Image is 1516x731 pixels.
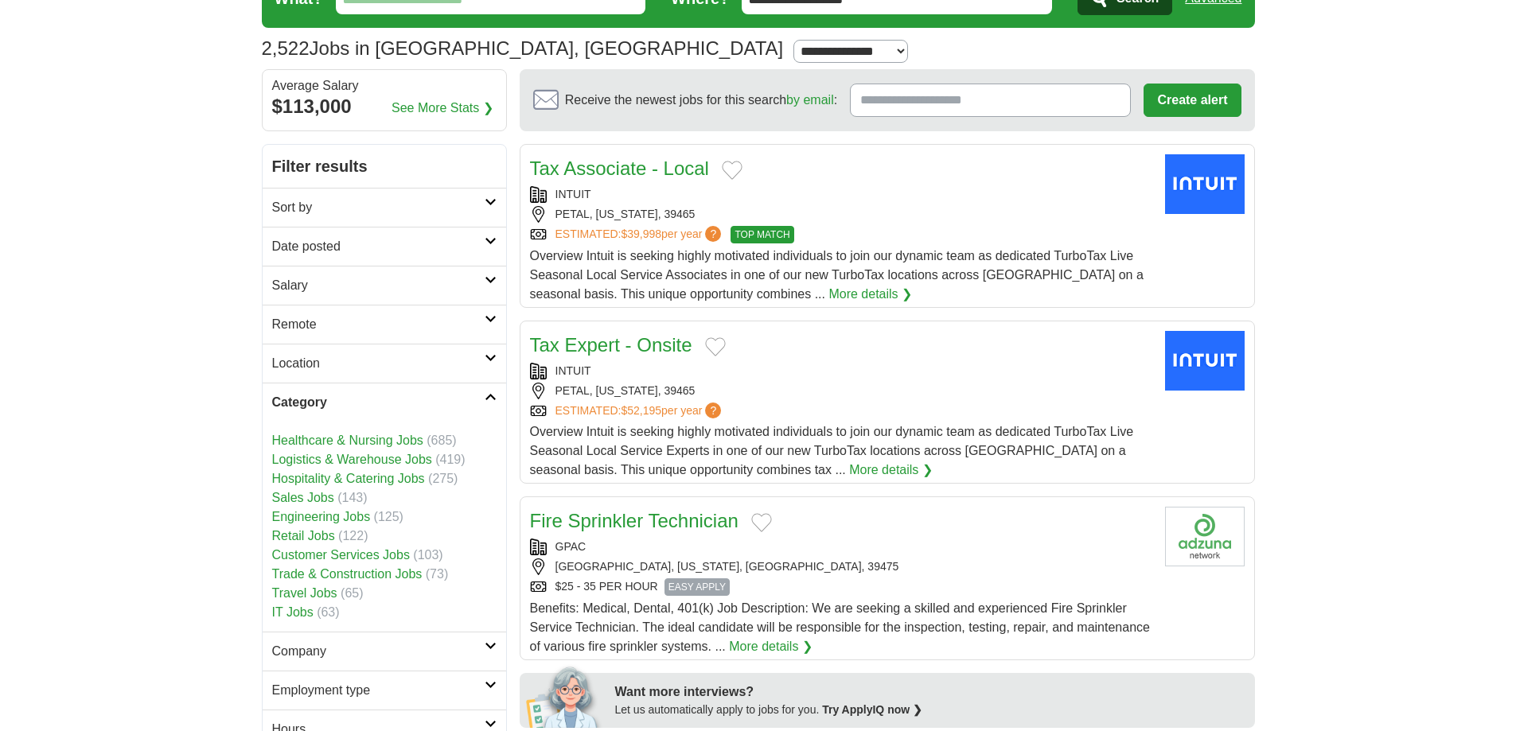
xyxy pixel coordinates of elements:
[337,491,367,504] span: (143)
[751,513,772,532] button: Add to favorite jobs
[272,276,485,295] h2: Salary
[263,188,506,227] a: Sort by
[822,703,922,716] a: Try ApplyIQ now ❯
[272,453,432,466] a: Logistics & Warehouse Jobs
[530,249,1144,301] span: Overview Intuit is seeking highly motivated individuals to join our dynamic team as dedicated Tur...
[530,206,1152,223] div: PETAL, [US_STATE], 39465
[786,93,834,107] a: by email
[272,80,497,92] div: Average Salary
[428,472,458,485] span: (275)
[555,364,591,377] a: INTUIT
[555,402,725,419] a: ESTIMATED:$52,195per year?
[272,393,485,412] h2: Category
[705,226,721,242] span: ?
[413,548,442,562] span: (103)
[272,605,314,619] a: IT Jobs
[705,402,721,418] span: ?
[263,671,506,710] a: Employment type
[530,425,1134,476] span: Overview Intuit is seeking highly motivated individuals to join our dynamic team as dedicated Tur...
[615,682,1245,702] div: Want more interviews?
[374,510,403,523] span: (125)
[263,305,506,344] a: Remote
[526,664,603,728] img: apply-iq-scientist.png
[621,227,661,240] span: $39,998
[272,472,425,485] a: Hospitality & Catering Jobs
[530,157,709,179] a: Tax Associate - Local
[263,632,506,671] a: Company
[272,510,371,523] a: Engineering Jobs
[263,383,506,422] a: Category
[426,567,448,581] span: (73)
[392,99,493,118] a: See More Stats ❯
[263,266,506,305] a: Salary
[263,227,506,266] a: Date posted
[530,510,739,531] a: Fire Sprinkler Technician
[341,586,363,600] span: (65)
[722,161,742,180] button: Add to favorite jobs
[317,605,339,619] span: (63)
[263,344,506,383] a: Location
[565,91,837,110] span: Receive the newest jobs for this search :
[272,642,485,661] h2: Company
[427,434,456,447] span: (685)
[615,702,1245,718] div: Let us automatically apply to jobs for you.
[272,434,423,447] a: Healthcare & Nursing Jobs
[664,578,730,596] span: EASY APPLY
[729,637,813,656] a: More details ❯
[530,334,692,356] a: Tax Expert - Onsite
[272,315,485,334] h2: Remote
[530,558,1152,575] div: [GEOGRAPHIC_DATA], [US_STATE], [GEOGRAPHIC_DATA], 39475
[828,285,912,304] a: More details ❯
[1165,154,1245,214] img: Intuit logo
[435,453,465,466] span: (419)
[1165,507,1245,566] img: Company logo
[621,404,661,417] span: $52,195
[262,37,784,59] h1: Jobs in [GEOGRAPHIC_DATA], [GEOGRAPHIC_DATA]
[530,539,1152,555] div: GPAC
[262,34,310,63] span: 2,522
[530,601,1150,653] span: Benefits: Medical, Dental, 401(k) Job Description: We are seeking a skilled and experienced Fire ...
[705,337,726,356] button: Add to favorite jobs
[555,188,591,200] a: INTUIT
[272,681,485,700] h2: Employment type
[272,548,410,562] a: Customer Services Jobs
[849,461,933,480] a: More details ❯
[272,198,485,217] h2: Sort by
[272,92,497,121] div: $113,000
[530,578,1152,596] div: $25 - 35 PER HOUR
[338,529,368,542] span: (122)
[272,567,423,581] a: Trade & Construction Jobs
[272,354,485,373] h2: Location
[272,237,485,256] h2: Date posted
[272,491,334,504] a: Sales Jobs
[272,586,337,600] a: Travel Jobs
[530,383,1152,399] div: PETAL, [US_STATE], 39465
[1165,331,1245,391] img: Intuit logo
[263,145,506,188] h2: Filter results
[1144,84,1241,117] button: Create alert
[272,529,335,542] a: Retail Jobs
[555,226,725,243] a: ESTIMATED:$39,998per year?
[731,226,793,243] span: TOP MATCH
